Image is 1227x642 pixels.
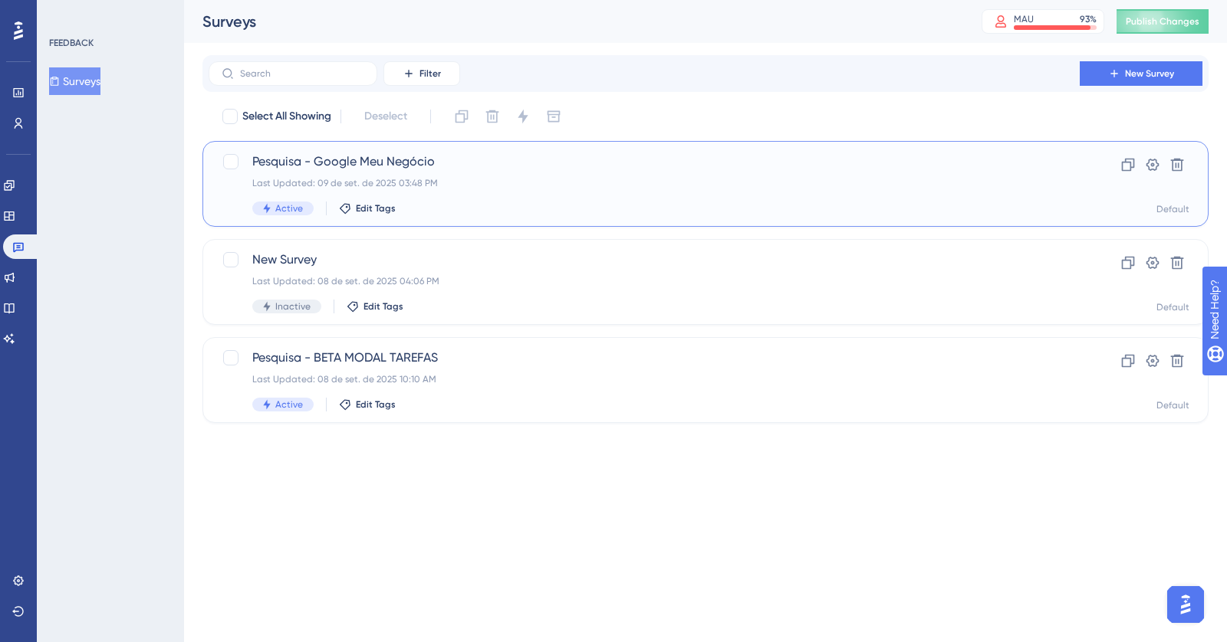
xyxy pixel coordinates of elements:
span: Need Help? [36,4,96,22]
span: Edit Tags [356,398,396,411]
span: Deselect [364,107,407,126]
button: Edit Tags [339,398,396,411]
div: Last Updated: 08 de set. de 2025 10:10 AM [252,373,1036,385]
div: Last Updated: 08 de set. de 2025 04:06 PM [252,275,1036,287]
div: Last Updated: 09 de set. de 2025 03:48 PM [252,177,1036,189]
div: 93 % [1080,13,1097,25]
div: Default [1156,399,1189,411]
span: Edit Tags [363,300,403,313]
button: Publish Changes [1117,9,1209,34]
div: FEEDBACK [49,37,94,49]
span: Inactive [275,300,311,313]
button: Surveys [49,67,100,95]
input: Search [240,68,364,79]
span: Filter [419,67,441,80]
button: Filter [383,61,460,86]
div: Default [1156,203,1189,215]
span: Edit Tags [356,202,396,215]
span: New Survey [252,251,1036,269]
span: New Survey [1125,67,1174,80]
div: Default [1156,301,1189,313]
iframe: UserGuiding AI Assistant Launcher [1163,581,1209,627]
span: Active [275,202,303,215]
span: Pesquisa - Google Meu Negócio [252,152,1036,171]
div: MAU [1014,13,1034,25]
button: Edit Tags [339,202,396,215]
div: Surveys [202,11,943,32]
button: Edit Tags [347,300,403,313]
button: Deselect [350,103,421,130]
span: Pesquisa - BETA MODAL TAREFAS [252,349,1036,367]
span: Active [275,398,303,411]
span: Publish Changes [1126,15,1199,28]
button: New Survey [1080,61,1202,86]
span: Select All Showing [242,107,331,126]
